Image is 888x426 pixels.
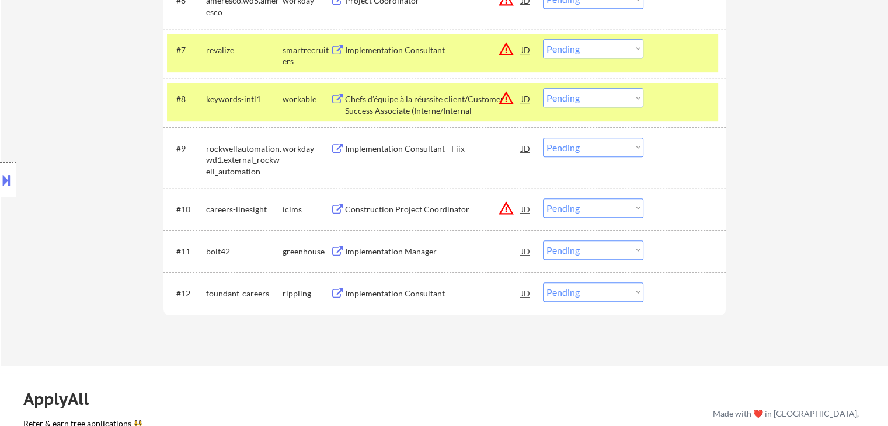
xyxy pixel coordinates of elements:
[498,41,514,57] button: warning_amber
[345,93,521,116] div: Chefs d’équipe à la réussite client/Customer Success Associate (Interne/Internal
[283,204,330,215] div: icims
[520,282,532,303] div: JD
[206,288,283,299] div: foundant-careers
[206,246,283,257] div: bolt42
[176,44,197,56] div: #7
[498,90,514,106] button: warning_amber
[283,44,330,67] div: smartrecruiters
[520,198,532,219] div: JD
[498,200,514,217] button: warning_amber
[23,389,102,409] div: ApplyAll
[520,39,532,60] div: JD
[283,93,330,105] div: workable
[206,93,283,105] div: keywords-intl1
[345,44,521,56] div: Implementation Consultant
[283,246,330,257] div: greenhouse
[345,246,521,257] div: Implementation Manager
[176,288,197,299] div: #12
[283,143,330,155] div: workday
[520,240,532,261] div: JD
[345,143,521,155] div: Implementation Consultant - Fiix
[206,44,283,56] div: revalize
[206,204,283,215] div: careers-linesight
[206,143,283,177] div: rockwellautomation.wd1.external_rockwell_automation
[520,88,532,109] div: JD
[345,204,521,215] div: Construction Project Coordinator
[283,288,330,299] div: rippling
[345,288,521,299] div: Implementation Consultant
[520,138,532,159] div: JD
